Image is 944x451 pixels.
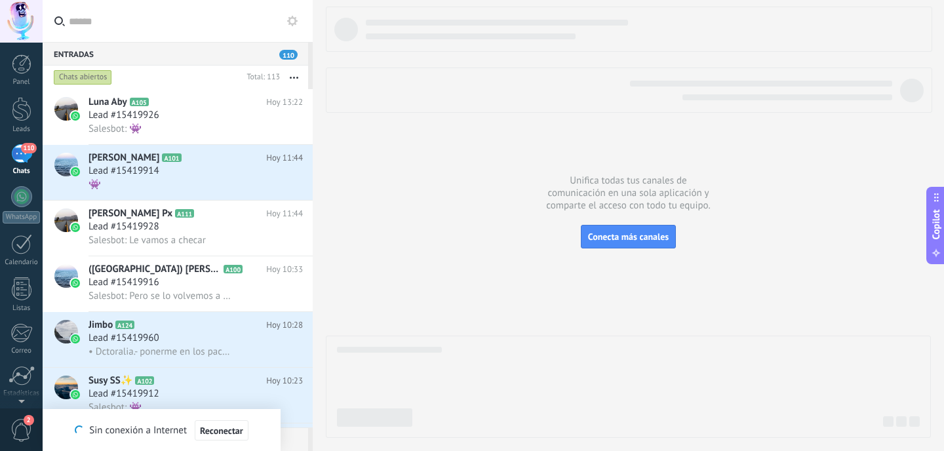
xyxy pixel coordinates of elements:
button: Reconectar [195,420,248,441]
span: Salesbot: 👾 [88,401,142,414]
div: Entradas [43,42,308,66]
span: A105 [130,98,149,106]
span: A111 [175,209,194,218]
div: Total: 113 [241,71,280,84]
span: [PERSON_NAME] Px [88,207,172,220]
span: Hoy 10:33 [266,263,303,276]
div: Calendario [3,258,41,267]
a: avatariconSusy SS✨A102Hoy 10:23Lead #15419912Salesbot: 👾 [43,368,313,423]
span: Lead #15419914 [88,165,159,178]
div: Correo [3,347,41,355]
span: Salesbot: Le vamos a checar [88,234,206,246]
span: A100 [224,265,243,273]
img: icon [71,111,80,121]
div: Panel [3,78,41,87]
span: Hoy 10:23 [266,374,303,387]
span: 2 [24,415,34,425]
span: Susy SS✨ [88,374,132,387]
span: 110 [279,50,298,60]
span: Hoy 11:44 [266,151,303,165]
span: [PERSON_NAME] [88,151,159,165]
div: Listas [3,304,41,313]
span: Jimbo [88,319,113,332]
div: Chats [3,167,41,176]
span: Hoy 13:22 [266,96,303,109]
span: A124 [115,321,134,329]
span: Reconectar [200,426,243,435]
span: Salesbot: Pero se lo volvemos a mandar [88,290,231,302]
div: Chats abiertos [54,69,112,85]
button: Conecta más canales [581,225,676,248]
div: WhatsApp [3,211,40,224]
span: Salesbot: 👾 [88,123,142,135]
img: icon [71,167,80,176]
span: Lead #15419928 [88,220,159,233]
a: avataricon([GEOGRAPHIC_DATA]) [PERSON_NAME]A100Hoy 10:33Lead #15419916Salesbot: Pero se lo volvem... [43,256,313,311]
span: Lead #15419960 [88,332,159,345]
a: avataricon[PERSON_NAME]A101Hoy 11:44Lead #15419914👾 [43,145,313,200]
img: icon [71,279,80,288]
span: Copilot [930,210,943,240]
span: Luna Aby [88,96,127,109]
span: Hoy 11:44 [266,207,303,220]
span: Conecta más canales [588,231,669,243]
span: 👾 [88,178,101,191]
span: A101 [162,153,181,162]
div: Sin conexión a Internet [75,420,248,441]
a: avataricon[PERSON_NAME] PxA111Hoy 11:44Lead #15419928Salesbot: Le vamos a checar [43,201,313,256]
span: A102 [135,376,154,385]
div: Leads [3,125,41,134]
span: ([GEOGRAPHIC_DATA]) [PERSON_NAME] [88,263,221,276]
img: icon [71,223,80,232]
a: avatariconJimboA124Hoy 10:28Lead #15419960• Dctoralia.- ponerme en los pacientes que vengan de re... [43,312,313,367]
span: 110 [21,143,36,153]
span: Lead #15419916 [88,276,159,289]
img: icon [71,390,80,399]
span: Hoy 10:28 [266,319,303,332]
span: Lead #15419912 [88,387,159,401]
span: Lead #15419926 [88,109,159,122]
span: • Dctoralia.- ponerme en los pacientes que vengan de redes socailes con una nomenclatura ejemplo:... [88,345,231,358]
a: avatariconLuna AbyA105Hoy 13:22Lead #15419926Salesbot: 👾 [43,89,313,144]
img: icon [71,334,80,343]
